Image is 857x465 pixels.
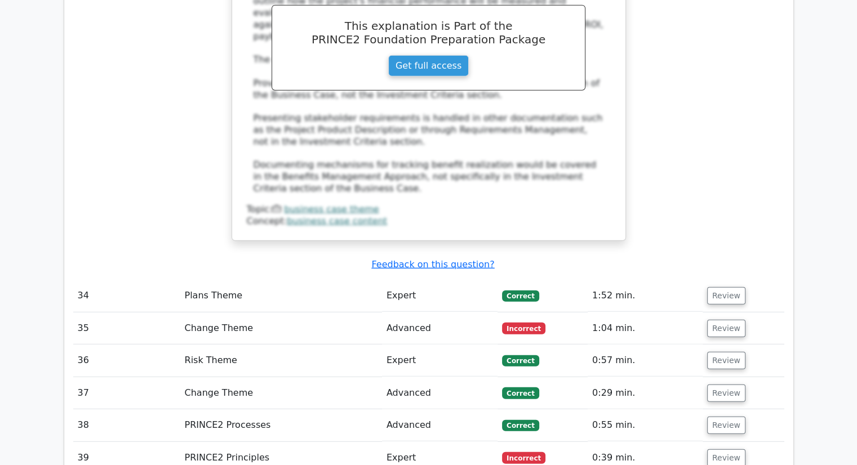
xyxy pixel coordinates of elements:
td: 0:29 min. [588,377,703,409]
td: Expert [382,280,498,312]
button: Review [707,287,745,305]
td: 36 [73,345,180,377]
td: Plans Theme [180,280,381,312]
div: Topic: [247,204,611,216]
a: Feedback on this question? [371,259,494,270]
span: Incorrect [502,452,545,463]
span: Correct [502,355,539,366]
button: Review [707,320,745,337]
td: 38 [73,409,180,441]
td: Change Theme [180,312,381,345]
td: PRINCE2 Processes [180,409,381,441]
td: 35 [73,312,180,345]
div: Concept: [247,216,611,227]
td: 0:55 min. [588,409,703,441]
span: Incorrect [502,323,545,334]
td: Change Theme [180,377,381,409]
td: 0:57 min. [588,345,703,377]
td: Advanced [382,409,498,441]
span: Correct [502,387,539,399]
button: Review [707,352,745,369]
td: 1:52 min. [588,280,703,312]
td: Advanced [382,312,498,345]
a: business case content [287,216,387,226]
span: Correct [502,420,539,431]
button: Review [707,384,745,402]
td: 1:04 min. [588,312,703,345]
td: 34 [73,280,180,312]
td: 37 [73,377,180,409]
a: Get full access [388,55,469,77]
a: business case theme [284,204,379,214]
td: Expert [382,345,498,377]
span: Correct [502,290,539,302]
td: Risk Theme [180,345,381,377]
button: Review [707,417,745,434]
td: Advanced [382,377,498,409]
